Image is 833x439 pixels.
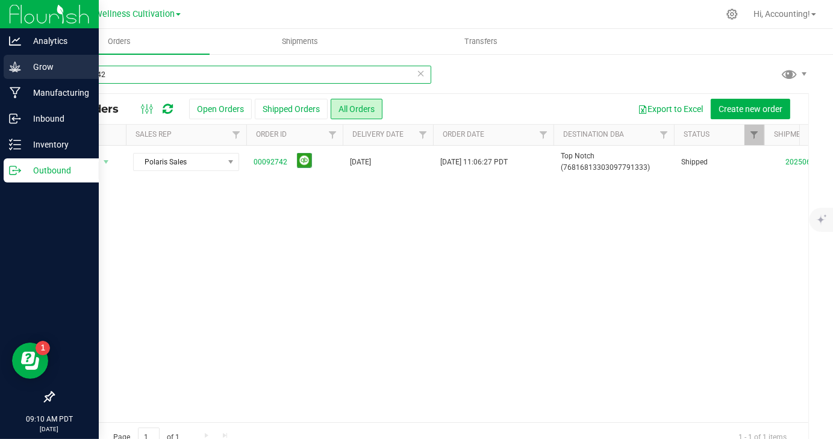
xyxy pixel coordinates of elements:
[561,151,667,173] span: Top Notch (76816813303097791333)
[255,99,328,119] button: Shipped Orders
[352,130,404,139] a: Delivery Date
[226,125,246,145] a: Filter
[12,343,48,379] iframe: Resource center
[443,130,484,139] a: Order Date
[440,157,508,168] span: [DATE] 11:06:27 PDT
[630,99,711,119] button: Export to Excel
[5,425,93,434] p: [DATE]
[725,8,740,20] div: Manage settings
[323,125,343,145] a: Filter
[413,125,433,145] a: Filter
[254,157,287,168] a: 00092742
[681,157,757,168] span: Shipped
[21,86,93,100] p: Manufacturing
[9,139,21,151] inline-svg: Inventory
[563,130,624,139] a: Destination DBA
[719,104,782,114] span: Create new order
[29,29,210,54] a: Orders
[448,36,514,47] span: Transfers
[9,164,21,176] inline-svg: Outbound
[210,29,390,54] a: Shipments
[711,99,790,119] button: Create new order
[99,154,114,170] span: select
[753,9,810,19] span: Hi, Accounting!
[65,9,175,19] span: Polaris Wellness Cultivation
[9,87,21,99] inline-svg: Manufacturing
[21,137,93,152] p: Inventory
[36,341,50,355] iframe: Resource center unread badge
[350,157,371,168] span: [DATE]
[9,113,21,125] inline-svg: Inbound
[391,29,572,54] a: Transfers
[417,66,425,81] span: Clear
[654,125,674,145] a: Filter
[9,35,21,47] inline-svg: Analytics
[331,99,382,119] button: All Orders
[256,130,287,139] a: Order ID
[136,130,172,139] a: Sales Rep
[266,36,335,47] span: Shipments
[21,111,93,126] p: Inbound
[534,125,554,145] a: Filter
[92,36,147,47] span: Orders
[9,61,21,73] inline-svg: Grow
[21,34,93,48] p: Analytics
[21,60,93,74] p: Grow
[744,125,764,145] a: Filter
[5,414,93,425] p: 09:10 AM PDT
[21,163,93,178] p: Outbound
[684,130,710,139] a: Status
[134,154,223,170] span: Polaris Sales
[53,66,431,84] input: Search Order ID, Destination, Customer PO...
[189,99,252,119] button: Open Orders
[774,130,810,139] a: Shipment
